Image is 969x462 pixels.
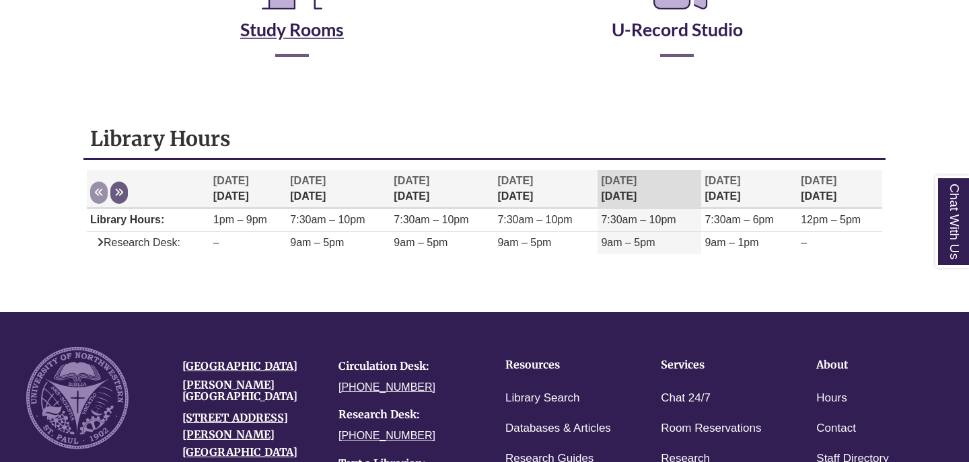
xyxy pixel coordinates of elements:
[290,214,365,225] span: 7:30am – 10pm
[394,237,447,248] span: 9am – 5pm
[290,237,344,248] span: 9am – 5pm
[797,170,882,208] th: [DATE]
[394,214,468,225] span: 7:30am – 10pm
[661,389,711,408] a: Chat 24/7
[505,389,580,408] a: Library Search
[505,419,611,438] a: Databases & Articles
[26,347,129,449] img: UNW seal
[182,359,297,373] a: [GEOGRAPHIC_DATA]
[182,379,318,403] h4: [PERSON_NAME][GEOGRAPHIC_DATA]
[338,430,435,441] a: [PHONE_NUMBER]
[290,175,326,186] span: [DATE]
[213,214,267,225] span: 1pm – 9pm
[213,175,249,186] span: [DATE]
[601,237,655,248] span: 9am – 5pm
[338,360,474,373] h4: Circulation Desk:
[497,175,533,186] span: [DATE]
[287,170,390,208] th: [DATE]
[110,182,128,204] button: Next week
[494,170,598,208] th: [DATE]
[338,409,474,421] h4: Research Desk:
[83,292,886,299] div: Libchat
[601,175,637,186] span: [DATE]
[661,359,775,371] h4: Services
[497,237,551,248] span: 9am – 5pm
[83,119,886,278] div: Library Hours
[705,175,740,186] span: [DATE]
[661,419,761,438] a: Room Reservations
[701,170,797,208] th: [DATE]
[598,170,701,208] th: [DATE]
[497,214,572,225] span: 7:30am – 10pm
[394,175,429,186] span: [DATE]
[90,126,879,151] h1: Library Hours
[505,359,619,371] h4: Resources
[816,389,847,408] a: Hours
[801,214,861,225] span: 12pm – 5pm
[338,381,435,393] a: [PHONE_NUMBER]
[210,170,287,208] th: [DATE]
[87,209,210,232] td: Library Hours:
[90,237,180,248] span: Research Desk:
[816,359,930,371] h4: About
[801,175,836,186] span: [DATE]
[705,237,758,248] span: 9am – 1pm
[390,170,494,208] th: [DATE]
[816,419,856,438] a: Contact
[213,237,219,248] span: –
[801,237,807,248] span: –
[705,214,773,225] span: 7:30am – 6pm
[90,182,108,204] button: Previous week
[601,214,676,225] span: 7:30am – 10pm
